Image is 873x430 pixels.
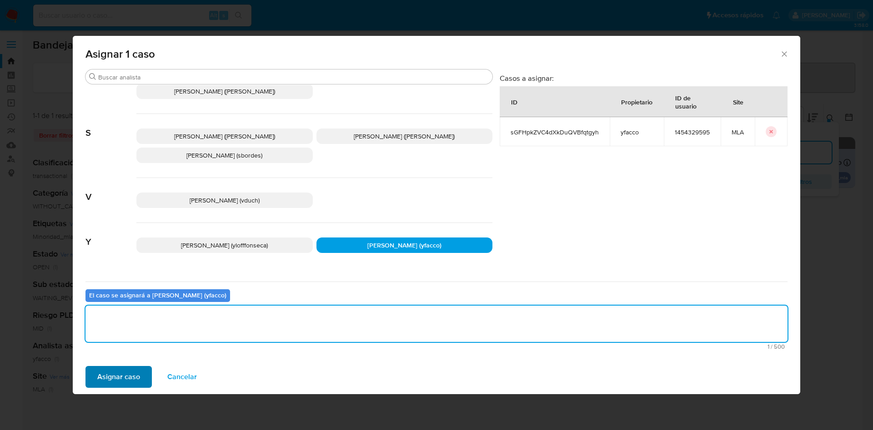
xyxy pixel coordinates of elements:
[722,91,754,113] div: Site
[85,114,136,138] span: S
[97,367,140,387] span: Asignar caso
[500,74,788,83] h3: Casos a asignar:
[85,223,136,247] span: Y
[73,36,800,394] div: assign-modal
[136,129,313,144] div: [PERSON_NAME] ([PERSON_NAME])
[88,344,785,350] span: Máximo 500 caracteres
[85,178,136,203] span: V
[316,237,493,253] div: [PERSON_NAME] (yfacco)
[316,129,493,144] div: [PERSON_NAME] ([PERSON_NAME])
[780,49,788,58] button: Cerrar ventana
[167,367,197,387] span: Cancelar
[89,73,96,80] button: Buscar
[85,366,152,388] button: Asignar caso
[367,241,442,250] span: [PERSON_NAME] (yfacco)
[98,73,489,81] input: Buscar analista
[732,128,744,136] span: MLA
[186,151,262,160] span: [PERSON_NAME] (sbordes)
[136,237,313,253] div: [PERSON_NAME] (ylofffonseca)
[136,148,313,163] div: [PERSON_NAME] (sbordes)
[174,87,275,96] span: [PERSON_NAME] ([PERSON_NAME])
[136,84,313,99] div: [PERSON_NAME] ([PERSON_NAME])
[85,49,780,59] span: Asignar 1 caso
[190,196,260,205] span: [PERSON_NAME] (vduch)
[89,291,226,300] b: El caso se asignará a [PERSON_NAME] (yfacco)
[156,366,209,388] button: Cancelar
[136,193,313,208] div: [PERSON_NAME] (vduch)
[500,91,528,113] div: ID
[675,128,710,136] span: 1454329595
[181,241,268,250] span: [PERSON_NAME] (ylofffonseca)
[664,87,720,117] div: ID de usuario
[766,126,777,137] button: icon-button
[354,132,455,141] span: [PERSON_NAME] ([PERSON_NAME])
[610,91,663,113] div: Propietario
[621,128,653,136] span: yfacco
[511,128,599,136] span: sGFHpkZVC4dXkDuQVBfqtgyh
[174,132,275,141] span: [PERSON_NAME] ([PERSON_NAME])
